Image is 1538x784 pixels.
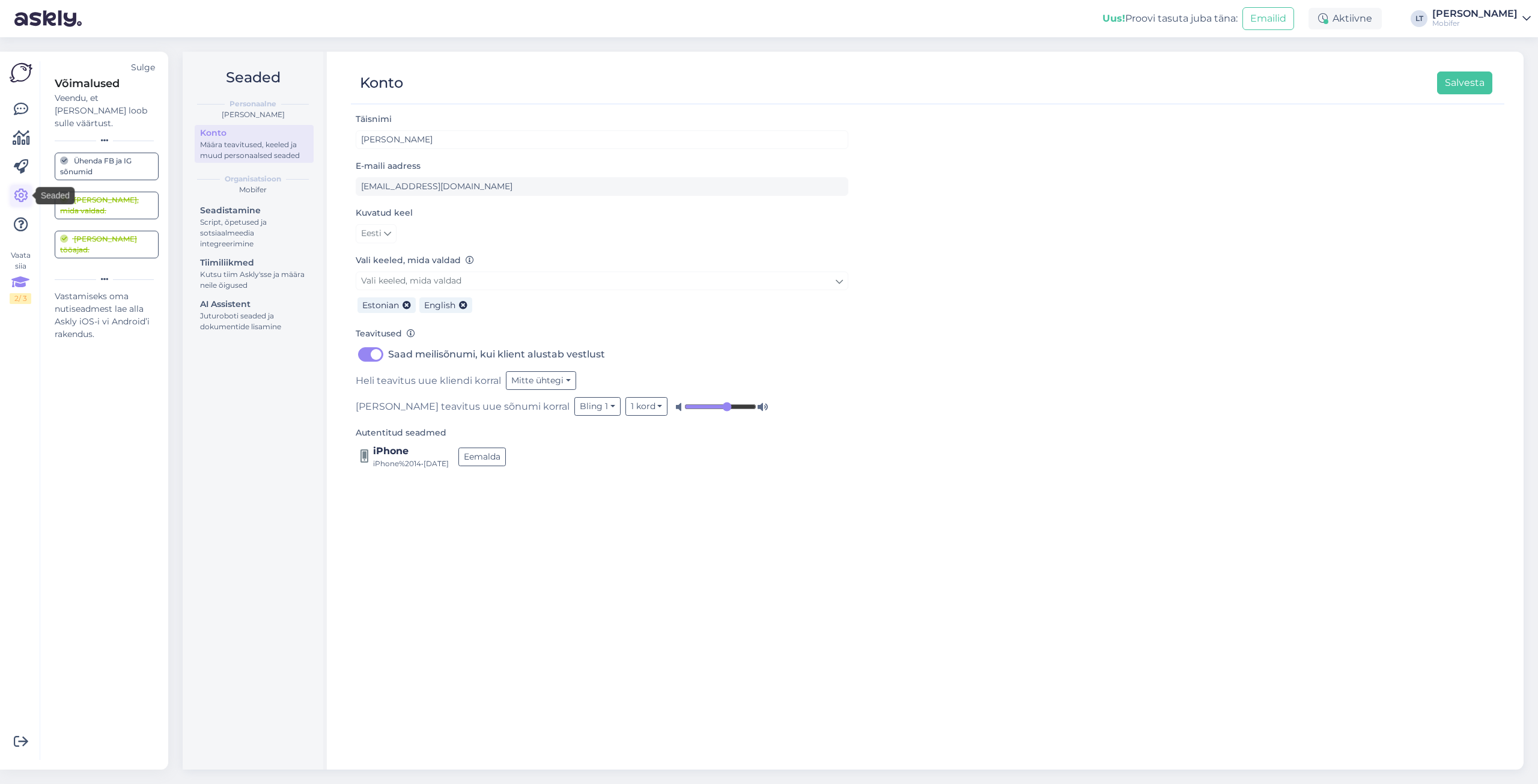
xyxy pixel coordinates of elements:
[574,397,621,416] button: Bling 1
[200,298,308,311] div: AI Assistent
[373,458,449,469] div: iPhone%2014 • [DATE]
[424,300,455,311] span: English
[388,345,605,364] label: Saad meilisõnumi, kui klient alustab vestlust
[195,296,314,334] a: AI AssistentJuturoboti seaded ja dokumentide lisamine
[356,272,848,290] a: Vali keeled, mida valdad
[356,327,415,340] label: Teavitused
[356,113,392,126] label: Täisnimi
[200,217,308,249] div: Script, õpetused ja sotsiaalmeedia integreerimine
[192,109,314,120] div: [PERSON_NAME]
[1242,7,1294,30] button: Emailid
[361,227,381,240] span: Eesti
[458,448,506,466] button: Eemalda
[1437,71,1492,94] button: Salvesta
[10,61,32,84] img: Askly Logo
[1411,10,1427,27] div: LT
[55,192,159,219] a: [PERSON_NAME], mida valdad.
[1309,8,1382,29] div: Aktiivne
[361,275,461,286] span: Vali keeled, mida valdad
[1102,11,1238,26] div: Proovi tasuta juba täna:
[1432,19,1518,28] div: Mobifer
[192,66,314,89] h2: Seaded
[356,130,848,149] input: Sisesta nimi
[55,231,159,258] a: [PERSON_NAME] tööajad.
[356,254,474,267] label: Vali keeled, mida valdad
[55,76,159,92] div: Võimalused
[200,269,308,291] div: Kutsu tiim Askly'sse ja määra neile õigused
[60,195,153,216] div: [PERSON_NAME], mida valdad.
[200,139,308,161] div: Määra teavitused, keeled ja muud personaalsed seaded
[200,311,308,332] div: Juturoboti seaded ja dokumentide lisamine
[356,371,848,390] div: Heli teavitus uue kliendi korral
[55,92,159,130] div: Veendu, et [PERSON_NAME] loob sulle väärtust.
[1102,13,1125,24] b: Uus!
[192,184,314,195] div: Mobifer
[625,397,668,416] button: 1 kord
[356,397,848,416] div: [PERSON_NAME] teavitus uue sõnumi korral
[36,187,74,204] div: Seaded
[373,444,449,458] div: iPhone
[362,300,399,311] span: Estonian
[60,234,153,255] div: [PERSON_NAME] tööajad.
[195,125,314,163] a: KontoMäära teavitused, keeled ja muud personaalsed seaded
[229,99,276,109] b: Personaalne
[1432,9,1518,19] div: [PERSON_NAME]
[356,427,446,439] label: Autentitud seadmed
[195,255,314,293] a: TiimiliikmedKutsu tiim Askly'sse ja määra neile õigused
[356,160,421,172] label: E-maili aadress
[10,250,31,304] div: Vaata siia
[225,174,281,184] b: Organisatsioon
[356,224,397,243] a: Eesti
[60,156,153,177] div: Ühenda FB ja IG sõnumid
[356,207,413,219] label: Kuvatud keel
[506,371,576,390] button: Mitte ühtegi
[200,127,308,139] div: Konto
[55,290,159,341] div: Vastamiseks oma nutiseadmest lae alla Askly iOS-i vi Android’i rakendus.
[356,177,848,196] input: Sisesta e-maili aadress
[55,153,159,180] a: Ühenda FB ja IG sõnumid
[131,61,155,74] div: Sulge
[195,202,314,251] a: SeadistamineScript, õpetused ja sotsiaalmeedia integreerimine
[200,257,308,269] div: Tiimiliikmed
[1432,9,1531,28] a: [PERSON_NAME]Mobifer
[10,293,31,304] div: 2 / 3
[360,71,403,94] div: Konto
[200,204,308,217] div: Seadistamine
